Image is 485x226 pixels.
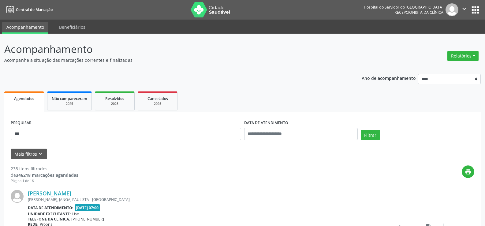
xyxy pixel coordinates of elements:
b: Telefone da clínica: [28,217,70,222]
a: Acompanhamento [2,22,48,34]
div: Página 1 de 16 [11,178,78,183]
span: Agendados [14,96,34,101]
div: 2025 [99,102,130,106]
span: [PHONE_NUMBER] [71,217,104,222]
button: Mais filtroskeyboard_arrow_down [11,149,47,159]
i: print [465,169,472,175]
img: img [11,190,24,203]
span: Hse [72,211,79,217]
div: [PERSON_NAME], JANGA, PAULISTA - [GEOGRAPHIC_DATA] [28,197,382,202]
p: Acompanhe a situação das marcações correntes e finalizadas [4,57,338,63]
label: PESQUISAR [11,118,32,128]
span: Resolvidos [105,96,124,101]
div: 2025 [52,102,87,106]
p: Ano de acompanhamento [362,74,416,82]
b: Data de atendimento: [28,205,73,210]
a: Beneficiários [55,22,90,32]
span: [DATE] 07:00 [75,204,100,211]
div: 238 itens filtrados [11,165,78,172]
span: Recepcionista da clínica [394,10,443,15]
i:  [461,6,468,12]
button: Relatórios [447,51,479,61]
a: [PERSON_NAME] [28,190,71,197]
button: print [462,165,474,178]
span: Central de Marcação [16,7,53,12]
b: Unidade executante: [28,211,71,217]
span: Cancelados [147,96,168,101]
div: 2025 [142,102,173,106]
strong: 346218 marcações agendadas [16,172,78,178]
span: Não compareceram [52,96,87,101]
button: apps [470,5,481,15]
a: Central de Marcação [4,5,53,15]
i: keyboard_arrow_down [37,150,44,157]
div: de [11,172,78,178]
button: Filtrar [361,130,380,140]
label: DATA DE ATENDIMENTO [244,118,288,128]
button:  [458,3,470,16]
div: Hospital do Servidor do [GEOGRAPHIC_DATA] [364,5,443,10]
p: Acompanhamento [4,42,338,57]
img: img [446,3,458,16]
